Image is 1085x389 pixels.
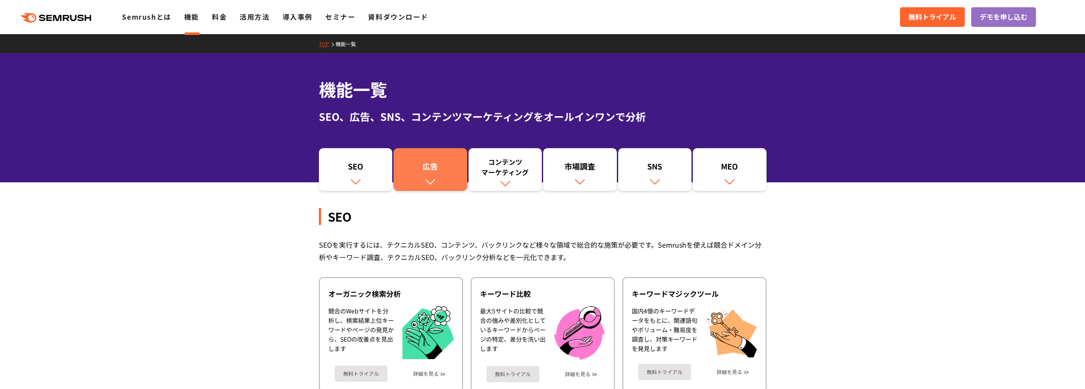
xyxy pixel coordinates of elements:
a: 無料トライアル [900,7,965,27]
a: 詳細を見る [717,369,742,375]
a: SNS [618,148,692,191]
a: 無料トライアル [486,366,539,382]
a: セミナー [325,12,355,22]
a: TOP [319,40,336,47]
img: キーワード比較 [554,306,605,360]
img: キーワードマジックツール [706,306,757,357]
div: 最大5サイトの比較で競合の強みや差別化としているキーワードからページの特定、差分を洗い出します [480,306,546,360]
a: 詳細を見る [565,371,590,377]
img: オーガニック検索分析 [402,306,454,360]
div: コンテンツ マーケティング [473,157,538,177]
div: SEO [323,161,388,175]
div: SNS [622,161,688,175]
a: 機能 [184,12,199,22]
div: SEOを実行するには、テクニカルSEO、コンテンツ、バックリンクなど様々な領域で総合的な施策が必要です。Semrushを使えば競合ドメイン分析やキーワード調査、テクニカルSEO、バックリンク分析... [319,239,767,263]
a: 無料トライアル [638,364,691,380]
a: 無料トライアル [335,366,388,382]
a: 市場調査 [543,148,617,191]
a: SEO [319,148,393,191]
a: MEO [693,148,767,191]
a: 導入事例 [283,12,312,22]
div: 競合のWebサイトを分析し、検索結果上位キーワードやページの発見から、SEOの改善点を見出します [328,306,394,360]
div: 広告 [398,161,463,175]
div: SEO、広告、SNS、コンテンツマーケティングをオールインワンで分析 [319,109,767,124]
a: 料金 [212,12,227,22]
h1: 機能一覧 [319,77,767,102]
a: 活用方法 [240,12,269,22]
a: デモを申し込む [971,7,1036,27]
div: 国内4億のキーワードデータをもとに、関連語句やボリューム・難易度を調査し、対策キーワードを発見します [632,306,697,357]
a: 資料ダウンロード [368,12,428,22]
span: 無料トライアル [909,12,956,23]
a: Semrushとは [122,12,171,22]
span: デモを申し込む [980,12,1027,23]
a: 広告 [393,148,467,191]
div: 市場調査 [547,161,613,175]
div: MEO [697,161,762,175]
a: 機能一覧 [336,40,362,47]
div: オーガニック検索分析 [328,289,454,299]
a: 詳細を見る [413,371,439,377]
div: SEO [319,208,767,225]
div: キーワードマジックツール [632,289,757,299]
a: コンテンツマーケティング [469,148,542,191]
div: キーワード比較 [480,289,605,299]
